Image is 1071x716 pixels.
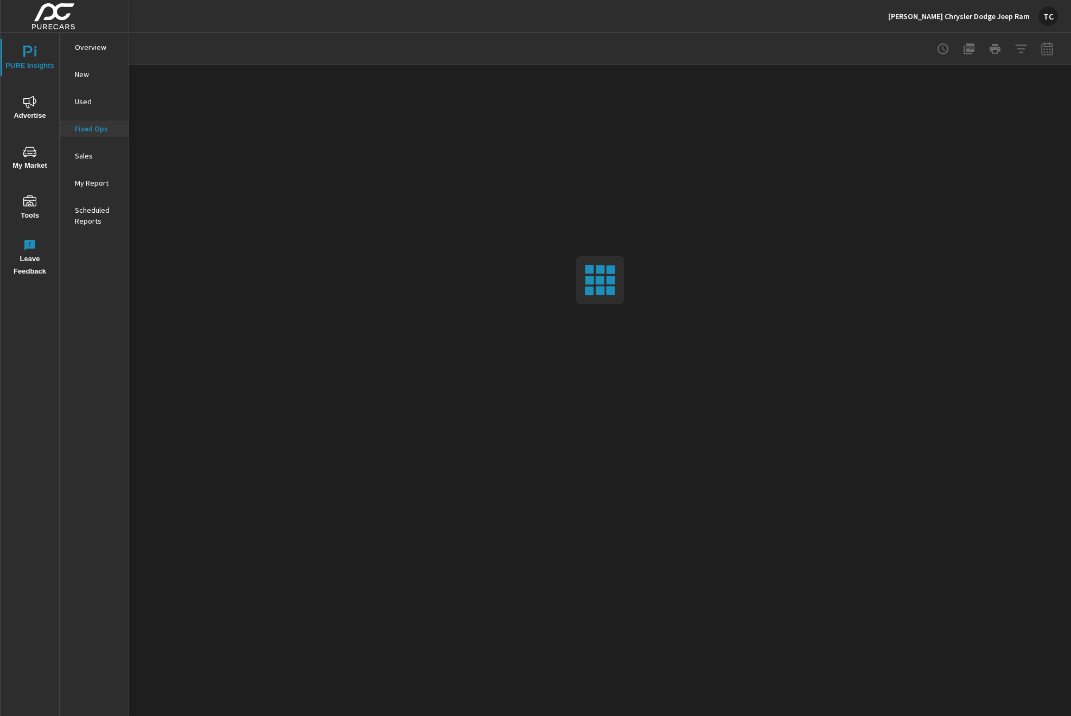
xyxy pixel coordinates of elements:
[4,195,56,222] span: Tools
[60,66,129,83] div: New
[60,93,129,110] div: Used
[75,69,120,80] p: New
[60,148,129,164] div: Sales
[75,178,120,188] p: My Report
[75,123,120,134] p: Fixed Ops
[4,96,56,122] span: Advertise
[60,202,129,229] div: Scheduled Reports
[1,33,59,282] div: nav menu
[75,150,120,161] p: Sales
[60,175,129,191] div: My Report
[60,121,129,137] div: Fixed Ops
[4,46,56,72] span: PURE Insights
[1038,7,1058,26] div: TC
[60,39,129,55] div: Overview
[888,11,1030,21] p: [PERSON_NAME] Chrysler Dodge Jeep Ram
[4,239,56,278] span: Leave Feedback
[75,42,120,53] p: Overview
[75,96,120,107] p: Used
[75,205,120,226] p: Scheduled Reports
[4,145,56,172] span: My Market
